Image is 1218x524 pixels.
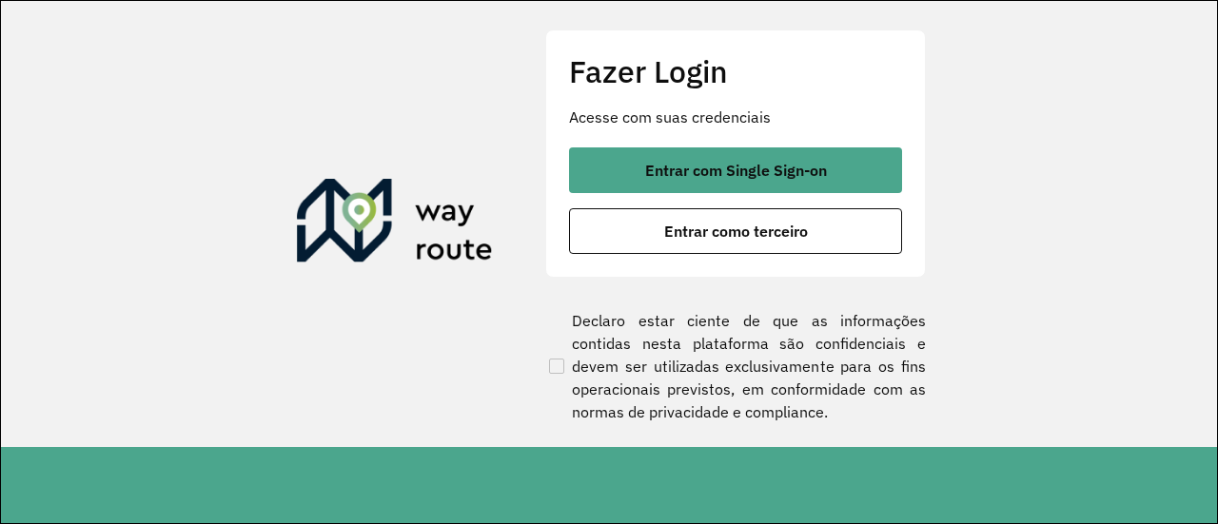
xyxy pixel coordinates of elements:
button: button [569,208,902,254]
label: Declaro estar ciente de que as informações contidas nesta plataforma são confidenciais e devem se... [545,309,926,423]
button: button [569,147,902,193]
h2: Fazer Login [569,53,902,89]
span: Entrar como terceiro [664,223,808,239]
span: Entrar com Single Sign-on [645,163,827,178]
img: Roteirizador AmbevTech [297,179,493,270]
p: Acesse com suas credenciais [569,106,902,128]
